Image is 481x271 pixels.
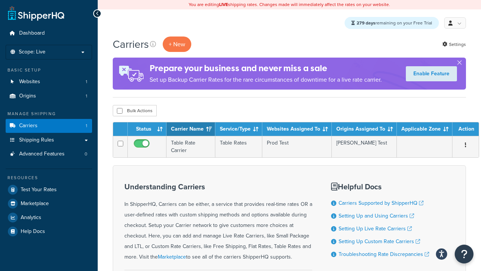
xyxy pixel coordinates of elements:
span: 1 [86,93,87,99]
a: Setting Up Live Rate Carriers [339,225,412,233]
div: In ShipperHQ, Carriers can be either, a service that provides real-time rates OR a user-defined r... [124,183,312,262]
li: Websites [6,75,92,89]
a: Analytics [6,211,92,224]
a: Carriers 1 [6,119,92,133]
th: Status: activate to sort column ascending [128,122,166,136]
a: Origins 1 [6,89,92,103]
h3: Helpful Docs [331,183,429,191]
a: Setting Up Custom Rate Carriers [339,238,420,245]
a: Test Your Rates [6,183,92,196]
div: Manage Shipping [6,111,92,117]
span: 0 [85,151,87,157]
th: Action [452,122,479,136]
span: 1 [86,123,87,129]
h4: Prepare your business and never miss a sale [150,62,382,75]
td: [PERSON_NAME] Test [332,136,397,157]
a: Websites 1 [6,75,92,89]
a: Advanced Features 0 [6,147,92,161]
span: Advanced Features [19,151,65,157]
span: Marketplace [21,201,49,207]
a: Dashboard [6,26,92,40]
a: Shipping Rules [6,133,92,147]
span: Shipping Rules [19,137,54,143]
a: ShipperHQ Home [8,6,64,21]
span: Origins [19,93,36,99]
span: Help Docs [21,228,45,235]
div: remaining on your Free Trial [345,17,439,29]
a: Enable Feature [406,66,457,81]
button: Bulk Actions [113,105,157,116]
a: Marketplace [6,197,92,210]
span: Carriers [19,123,38,129]
b: LIVE [219,1,228,8]
button: + New [163,37,191,52]
span: Test Your Rates [21,187,57,193]
th: Service/Type: activate to sort column ascending [215,122,262,136]
span: Analytics [21,215,41,221]
span: Dashboard [19,30,45,37]
th: Carrier Name: activate to sort column ascending [166,122,215,136]
span: Websites [19,79,40,85]
a: Carriers Supported by ShipperHQ [339,199,424,207]
th: Websites Assigned To: activate to sort column ascending [262,122,332,136]
a: Marketplace [158,253,186,261]
a: Settings [442,39,466,50]
li: Carriers [6,119,92,133]
th: Applicable Zone: activate to sort column ascending [397,122,452,136]
strong: 279 days [357,20,375,26]
a: Troubleshooting Rate Discrepancies [339,250,429,258]
p: Set up Backup Carrier Rates for the rare circumstances of downtime for a live rate carrier. [150,75,382,85]
div: Resources [6,175,92,181]
button: Open Resource Center [455,245,473,263]
th: Origins Assigned To: activate to sort column ascending [332,122,397,136]
h1: Carriers [113,37,149,52]
span: Scope: Live [19,49,45,55]
img: ad-rules-rateshop-fe6ec290ccb7230408bd80ed9643f0289d75e0ffd9eb532fc0e269fcd187b520.png [113,58,150,90]
td: Table Rates [215,136,262,157]
li: Advanced Features [6,147,92,161]
li: Origins [6,89,92,103]
td: Table Rate Carrier [166,136,215,157]
h3: Understanding Carriers [124,183,312,191]
a: Help Docs [6,225,92,238]
td: Prod Test [262,136,332,157]
div: Basic Setup [6,67,92,73]
span: 1 [86,79,87,85]
a: Setting Up and Using Carriers [339,212,414,220]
